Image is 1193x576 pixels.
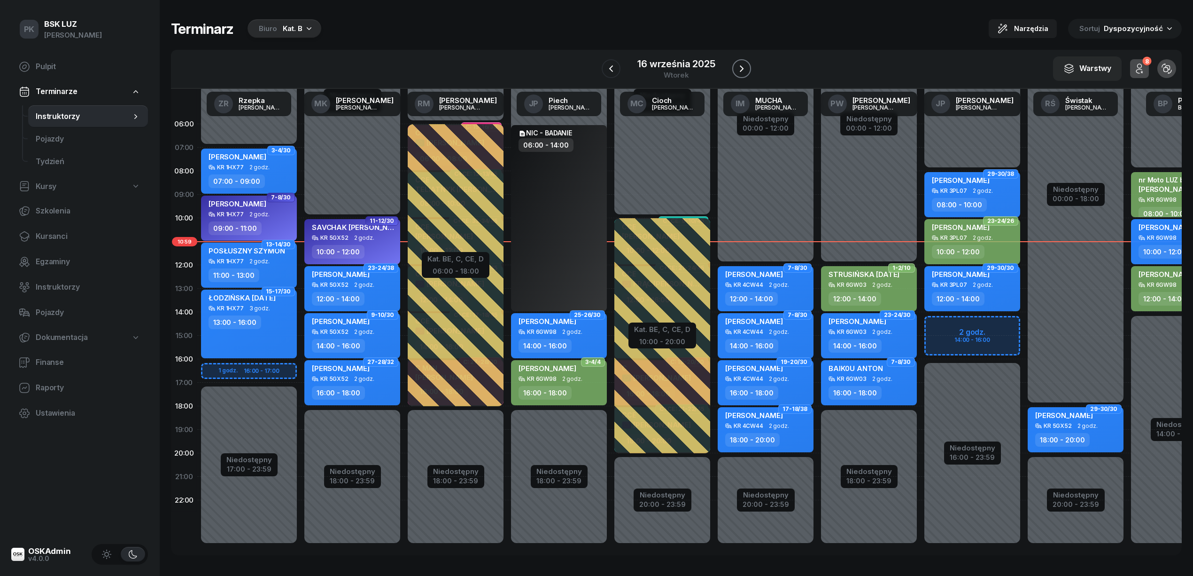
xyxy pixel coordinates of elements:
[743,489,789,510] button: Niedostępny20:00 - 23:59
[368,267,394,269] span: 23-24/38
[1014,23,1048,34] span: Narzędzia
[634,324,690,346] button: Kat. BE, C, CE, D10:00 - 20:00
[354,329,374,335] span: 2 godz.
[837,329,867,335] div: KR 6GW03
[769,282,789,288] span: 2 godz.
[266,244,291,245] span: 13-14/30
[536,466,582,487] button: Niedostępny18:00 - 23:59
[433,475,479,485] div: 18:00 - 23:59
[529,100,539,108] span: JP
[28,150,148,173] a: Tydzień
[639,489,686,510] button: Niedostępny20:00 - 23:59
[734,423,763,429] div: KR 4CW44
[936,100,945,108] span: JP
[829,339,882,353] div: 14:00 - 16:00
[725,386,778,400] div: 16:00 - 18:00
[846,466,892,487] button: Niedostępny18:00 - 23:59
[527,329,557,335] div: KR 6GW98
[218,100,229,108] span: ZR
[1130,59,1149,78] button: 8
[829,270,899,279] span: STRUSIŃSKA [DATE]
[44,29,102,41] div: [PERSON_NAME]
[562,329,582,335] span: 2 godz.
[28,555,71,562] div: v4.0.0
[249,211,270,218] span: 2 godz.
[36,205,140,217] span: Szkolenia
[36,61,140,73] span: Pulpit
[209,293,275,302] span: ŁODZIŃSKA [DATE]
[1147,197,1177,203] div: KR 6GW98
[1063,63,1111,75] div: Warstwy
[312,223,406,232] span: SAVCHAK [PERSON_NAME]
[1077,423,1098,429] span: 2 godz.
[171,253,197,277] div: 12:00
[884,314,911,316] span: 23-24/30
[209,246,285,255] span: POSŁUSZNY SZYMON
[36,331,88,344] span: Dokumentacja
[36,281,140,293] span: Instruktorzy
[639,498,686,508] div: 20:00 - 23:59
[354,376,374,382] span: 2 godz.
[788,314,807,316] span: 7-8/30
[28,128,148,150] a: Pojazdy
[312,386,365,400] div: 16:00 - 18:00
[11,377,148,399] a: Raporty
[846,468,892,475] div: Niedostępny
[427,253,484,275] button: Kat. BE, C, CE, D06:00 - 18:00
[171,347,197,371] div: 16:00
[527,376,557,382] div: KR 6GW98
[171,20,233,37] h1: Terminarz
[36,356,140,369] span: Finanse
[36,307,140,319] span: Pojazdy
[433,468,479,475] div: Niedostępny
[209,316,261,329] div: 13:00 - 16:00
[1079,23,1102,35] span: Sortuj
[36,86,77,98] span: Terminarze
[1158,100,1168,108] span: BP
[973,188,993,194] span: 2 godz.
[330,466,375,487] button: Niedostępny18:00 - 23:59
[217,211,244,217] div: KR 1HX77
[549,97,594,104] div: Piech
[427,265,484,275] div: 06:00 - 18:00
[932,270,990,279] span: [PERSON_NAME]
[734,329,763,335] div: KR 4CW44
[932,176,990,185] span: [PERSON_NAME]
[209,221,262,235] div: 09:00 - 11:00
[1065,97,1110,104] div: Świstak
[872,376,892,382] span: 2 godz.
[217,164,244,170] div: KR 1HX77
[536,475,582,485] div: 18:00 - 23:59
[1053,498,1099,508] div: 20:00 - 23:59
[723,92,808,116] a: IMMUCHA[PERSON_NAME]
[304,92,401,116] a: MK[PERSON_NAME][PERSON_NAME]
[1147,282,1177,288] div: KR 6GW98
[950,444,995,451] div: Niedostępny
[11,55,148,78] a: Pulpit
[725,292,778,306] div: 12:00 - 14:00
[312,292,364,306] div: 12:00 - 14:00
[519,138,573,152] div: 06:00 - 14:00
[950,442,995,463] button: Niedostępny16:00 - 23:59
[330,468,375,475] div: Niedostępny
[519,386,572,400] div: 16:00 - 18:00
[36,181,56,193] span: Kursy
[846,113,892,134] button: Niedostępny00:00 - 12:00
[11,81,148,103] a: Terminarze
[320,235,349,241] div: KR 5GX52
[932,292,984,306] div: 12:00 - 14:00
[320,329,349,335] div: KR 5GX52
[837,376,867,382] div: KR 6GW03
[725,317,783,326] span: [PERSON_NAME]
[314,100,327,108] span: MK
[171,300,197,324] div: 14:00
[852,97,910,104] div: [PERSON_NAME]
[987,220,1014,222] span: 23-24/26
[330,475,375,485] div: 18:00 - 23:59
[755,97,800,104] div: MUCHA
[171,371,197,395] div: 17:00
[736,100,745,108] span: IM
[36,230,140,243] span: Kursanci
[562,376,582,382] span: 2 godz.
[892,267,911,269] span: 1-2/10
